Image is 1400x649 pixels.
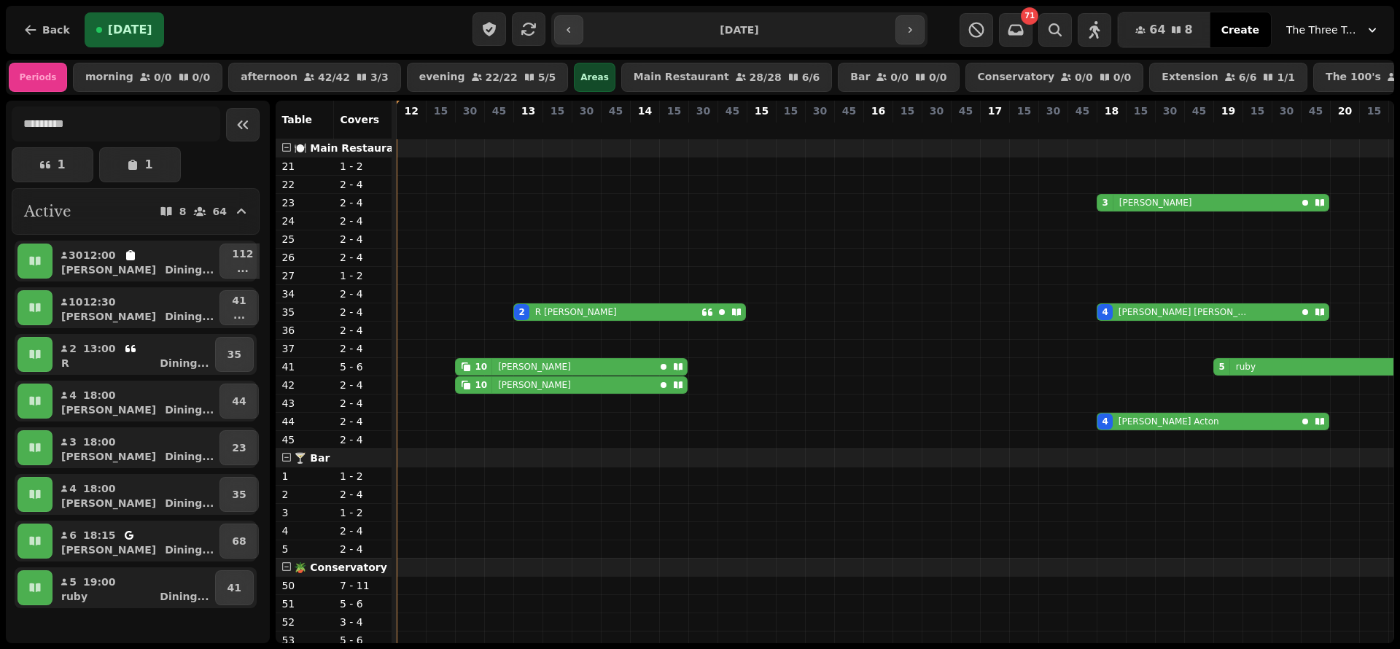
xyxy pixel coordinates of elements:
p: 3 / 3 [370,72,389,82]
button: 618:15[PERSON_NAME]Dining... [55,524,217,559]
p: 15 [901,104,914,118]
button: 23 [219,430,258,465]
p: 0 [930,121,942,136]
p: R [61,356,69,370]
p: 19:00 [83,575,116,589]
p: 25 [281,232,328,246]
p: 0 [1339,121,1350,136]
p: 50 [281,578,328,593]
p: 0 [1047,121,1059,136]
p: Dining ... [165,403,214,417]
p: 5 [281,542,328,556]
span: 71 [1024,12,1035,20]
span: Covers [340,114,379,125]
p: 0 [843,121,855,136]
p: 45 [1309,104,1323,118]
p: 45 [1192,104,1206,118]
p: [PERSON_NAME] [498,361,571,373]
span: 🪴 Conservatory [294,561,386,573]
div: 10 [475,379,487,391]
p: 0 [1076,121,1088,136]
button: 44 [219,384,258,419]
p: 0 [726,121,738,136]
p: [PERSON_NAME] Acton [1119,416,1219,427]
p: 30 [813,104,827,118]
p: Extension [1162,71,1218,83]
p: 1 - 2 [340,469,386,483]
p: 2 - 4 [340,305,386,319]
p: 18:00 [83,481,116,496]
button: Conservatory0/00/0 [965,63,1144,92]
p: 3 [281,505,328,520]
button: evening22/225/5 [407,63,569,92]
p: 5 [69,575,77,589]
p: 112 [232,246,253,261]
p: 0 [551,121,563,136]
span: 🍽️ Main Restaurant [294,142,405,154]
p: 1 [57,159,65,171]
div: 2 [518,306,524,318]
button: The Three Trees [1277,17,1388,43]
p: 2 - 4 [340,214,386,228]
p: 4 [69,481,77,496]
p: 53 [281,633,328,648]
p: 30 [463,104,477,118]
p: 30 [930,104,944,118]
button: 41... [219,290,258,325]
button: [DATE] [85,12,164,47]
p: 30 [1280,104,1294,118]
p: ruby [61,589,87,604]
p: 5 - 6 [340,360,386,374]
span: 64 [1149,24,1165,36]
p: 2 [69,341,77,356]
button: 35 [215,337,254,372]
p: 45 [609,104,623,118]
p: 16 [871,104,885,118]
p: 2 - 4 [340,378,386,392]
p: 0 [872,121,884,136]
p: 15 [755,104,769,118]
span: Table [281,114,312,125]
p: 18:00 [83,388,116,403]
p: 0 / 0 [1075,72,1093,82]
button: 112... [219,244,265,279]
button: Create [1210,12,1271,47]
p: 1 - 2 [340,268,386,283]
button: Active864 [12,188,260,235]
p: 30 [696,104,710,118]
p: 23 [281,195,328,210]
p: 45 [1076,104,1089,118]
div: 5 [1218,361,1224,373]
p: 2 - 4 [340,542,386,556]
p: 15 [784,104,798,118]
button: Bar0/00/0 [838,63,959,92]
p: 2 [522,121,534,136]
p: 5 / 5 [538,72,556,82]
p: 2 - 4 [340,487,386,502]
p: 44 [232,394,246,408]
button: 519:00rubyDining... [55,570,212,605]
button: 318:00[PERSON_NAME]Dining... [55,430,217,465]
p: 2 [281,487,328,502]
p: 10 [464,121,475,136]
div: 4 [1102,306,1108,318]
button: 1 [12,147,93,182]
span: 🍸 Bar [294,452,330,464]
p: 45 [842,104,856,118]
p: 0 [580,121,592,136]
p: 2 - 4 [340,232,386,246]
p: morning [85,71,133,83]
p: 34 [281,287,328,301]
p: 1 - 2 [340,159,386,174]
p: 0 / 0 [154,72,172,82]
p: 6 [69,528,77,543]
p: 2 - 4 [340,432,386,447]
p: 0 [435,121,446,136]
p: 37 [281,341,328,356]
p: 23 [232,440,246,455]
p: 1 - 2 [340,505,386,520]
p: 26 [281,250,328,265]
p: 0 / 0 [192,72,211,82]
p: evening [419,71,465,83]
p: 0 [610,121,621,136]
